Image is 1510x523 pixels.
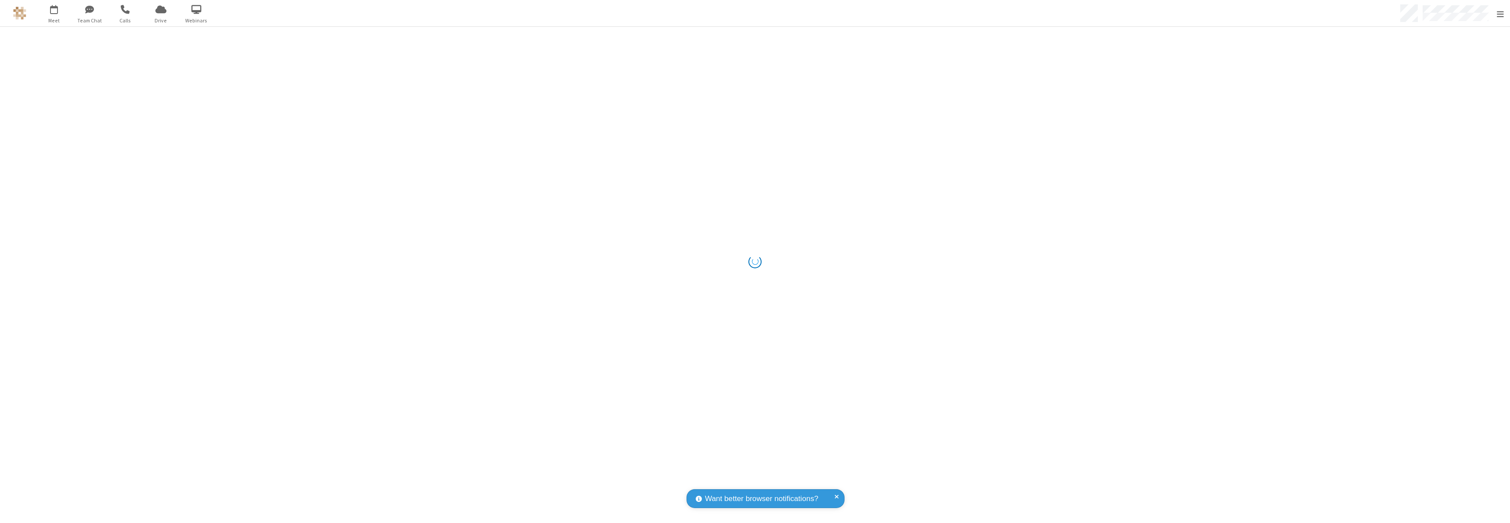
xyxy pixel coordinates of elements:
[13,7,26,20] img: QA Selenium DO NOT DELETE OR CHANGE
[73,17,106,25] span: Team Chat
[705,493,818,505] span: Want better browser notifications?
[109,17,142,25] span: Calls
[180,17,213,25] span: Webinars
[38,17,71,25] span: Meet
[144,17,177,25] span: Drive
